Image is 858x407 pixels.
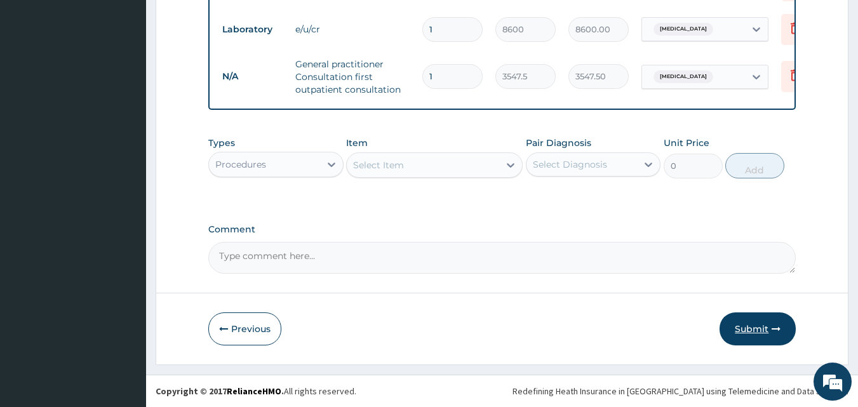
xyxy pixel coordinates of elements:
[215,158,266,171] div: Procedures
[346,137,368,149] label: Item
[208,6,239,37] div: Minimize live chat window
[353,159,404,171] div: Select Item
[66,71,213,88] div: Chat with us now
[208,138,235,149] label: Types
[208,224,796,235] label: Comment
[216,18,289,41] td: Laboratory
[23,63,51,95] img: d_794563401_company_1708531726252_794563401
[526,137,591,149] label: Pair Diagnosis
[725,153,784,178] button: Add
[664,137,709,149] label: Unit Price
[289,51,416,102] td: General practitioner Consultation first outpatient consultation
[146,375,858,407] footer: All rights reserved.
[208,312,281,345] button: Previous
[654,23,713,36] span: [MEDICAL_DATA]
[156,385,284,397] strong: Copyright © 2017 .
[654,70,713,83] span: [MEDICAL_DATA]
[289,17,416,42] td: e/u/cr
[533,158,607,171] div: Select Diagnosis
[216,65,289,88] td: N/A
[227,385,281,397] a: RelianceHMO
[6,272,242,316] textarea: Type your message and hit 'Enter'
[513,385,848,397] div: Redefining Heath Insurance in [GEOGRAPHIC_DATA] using Telemedicine and Data Science!
[720,312,796,345] button: Submit
[74,123,175,251] span: We're online!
